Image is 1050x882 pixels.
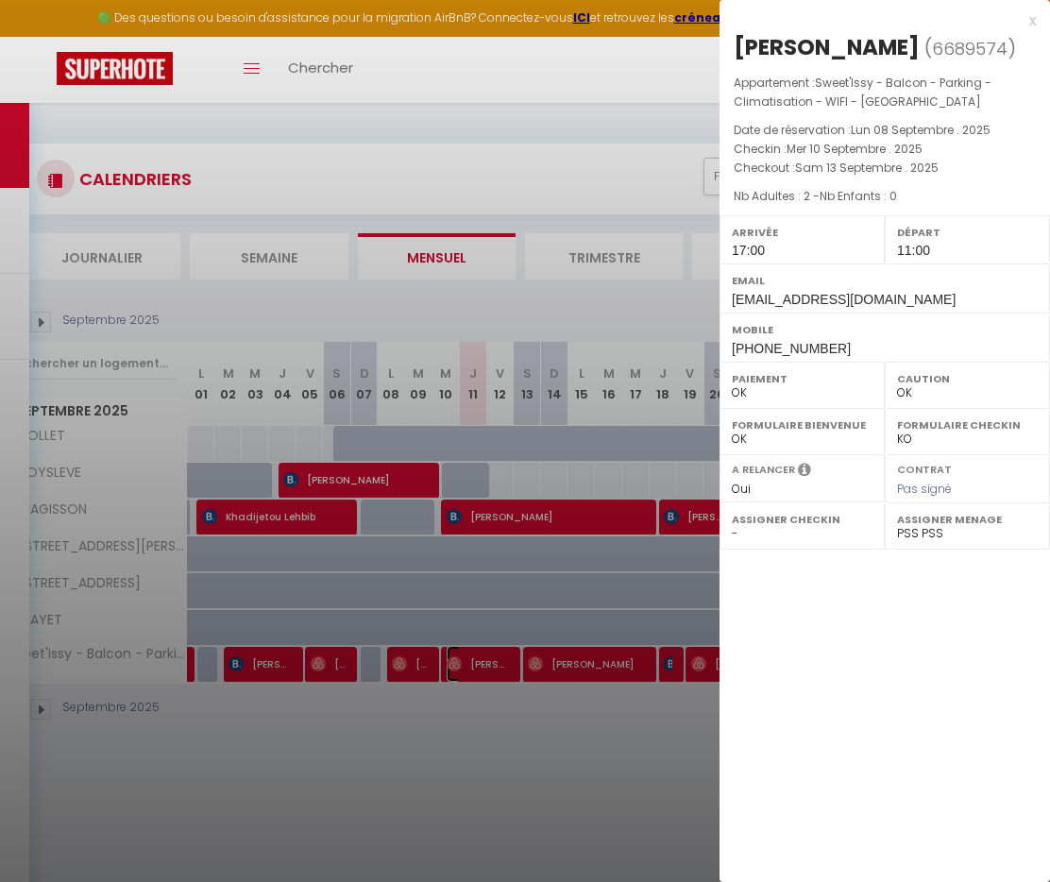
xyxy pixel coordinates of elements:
span: 6689574 [932,37,1008,60]
span: Nb Adultes : 2 - [734,188,897,204]
p: Checkout : [734,159,1036,178]
p: Appartement : [734,74,1036,111]
label: Caution [897,369,1038,388]
button: Ouvrir le widget de chat LiveChat [15,8,72,64]
label: Arrivée [732,223,872,242]
span: Lun 08 Septembre . 2025 [851,122,991,138]
label: Formulaire Bienvenue [732,416,872,434]
label: Assigner Checkin [732,510,872,529]
p: Date de réservation : [734,121,1036,140]
span: ( ) [924,35,1016,61]
label: Contrat [897,462,952,474]
span: Mer 10 Septembre . 2025 [787,141,923,157]
span: Sweet'Issy - Balcon - Parking - Climatisation - WIFI - [GEOGRAPHIC_DATA] [734,75,991,110]
span: Nb Enfants : 0 [820,188,897,204]
span: Pas signé [897,481,952,497]
span: [EMAIL_ADDRESS][DOMAIN_NAME] [732,292,956,307]
label: Paiement [732,369,872,388]
label: Formulaire Checkin [897,416,1038,434]
span: 11:00 [897,243,930,258]
label: Départ [897,223,1038,242]
span: [PHONE_NUMBER] [732,341,851,356]
label: Email [732,271,1038,290]
p: Checkin : [734,140,1036,159]
label: A relancer [732,462,795,478]
div: [PERSON_NAME] [734,32,920,62]
label: Assigner Menage [897,510,1038,529]
span: Sam 13 Septembre . 2025 [795,160,939,176]
span: 17:00 [732,243,765,258]
label: Mobile [732,320,1038,339]
div: x [720,9,1036,32]
i: Sélectionner OUI si vous souhaiter envoyer les séquences de messages post-checkout [798,462,811,483]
